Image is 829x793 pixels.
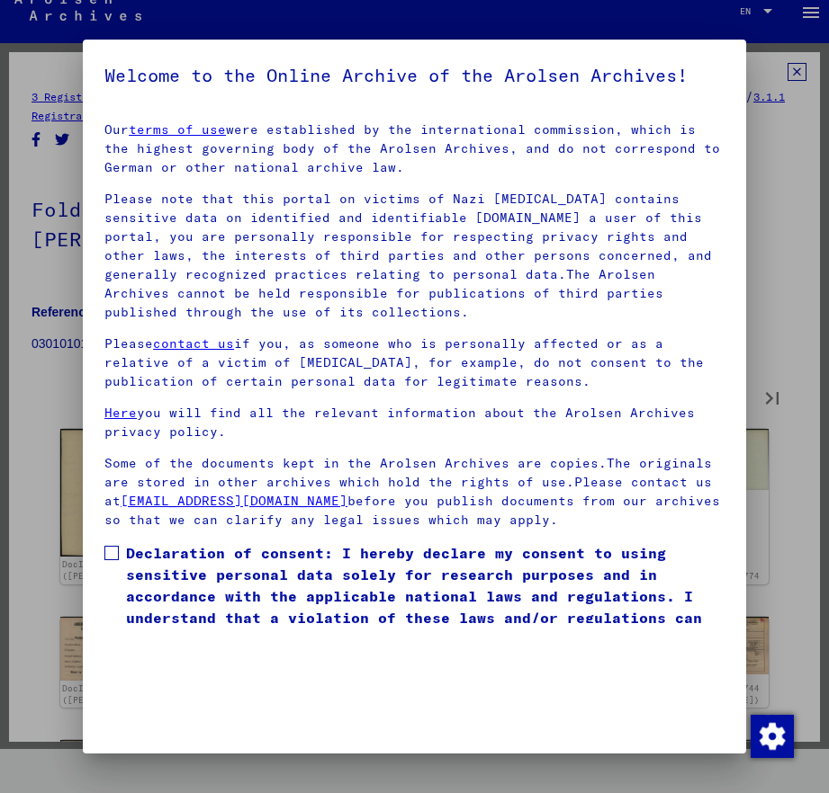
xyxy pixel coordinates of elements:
[129,121,226,138] a: terms of use
[750,714,793,757] div: Change consent
[153,335,234,352] a: contact us
[104,61,725,90] h5: Welcome to the Online Archive of the Arolsen Archives!
[751,715,794,758] img: Change consent
[104,404,725,441] p: you will find all the relevant information about the Arolsen Archives privacy policy.
[121,493,347,509] a: [EMAIL_ADDRESS][DOMAIN_NAME]
[104,120,725,177] p: Our were established by the international commission, which is the highest governing body of the ...
[126,542,725,650] span: Declaration of consent: I hereby declare my consent to using sensitive personal data solely for r...
[104,454,725,530] p: Some of the documents kept in the Arolsen Archives are copies.The originals are stored in other a...
[104,334,725,391] p: Please if you, as someone who is personally affected or as a relative of a victim of [MEDICAL_DAT...
[104,190,725,322] p: Please note that this portal on victims of Nazi [MEDICAL_DATA] contains sensitive data on identif...
[104,405,137,421] a: Here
